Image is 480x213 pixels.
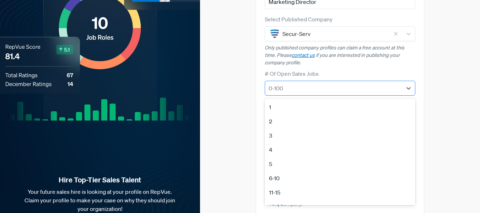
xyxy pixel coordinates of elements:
div: 2 [265,114,416,128]
label: Select Published Company [265,15,333,23]
strong: Hire Top-Tier Sales Talent [11,175,189,185]
div: 11-15 [265,185,416,199]
div: 6-10 [265,171,416,185]
div: 5 [265,157,416,171]
a: contact us [292,52,315,58]
div: 3 [265,128,416,143]
label: # Of Open Sales Jobs [265,69,319,78]
p: Only published company profiles can claim a free account at this time. Please if you are interest... [265,44,416,66]
div: 4 [265,143,416,157]
p: Your future sales hire is looking at your profile on RepVue. Claim your profile to make your case... [11,187,189,213]
img: Secur-Serv [270,30,279,38]
div: 1 [265,100,416,114]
